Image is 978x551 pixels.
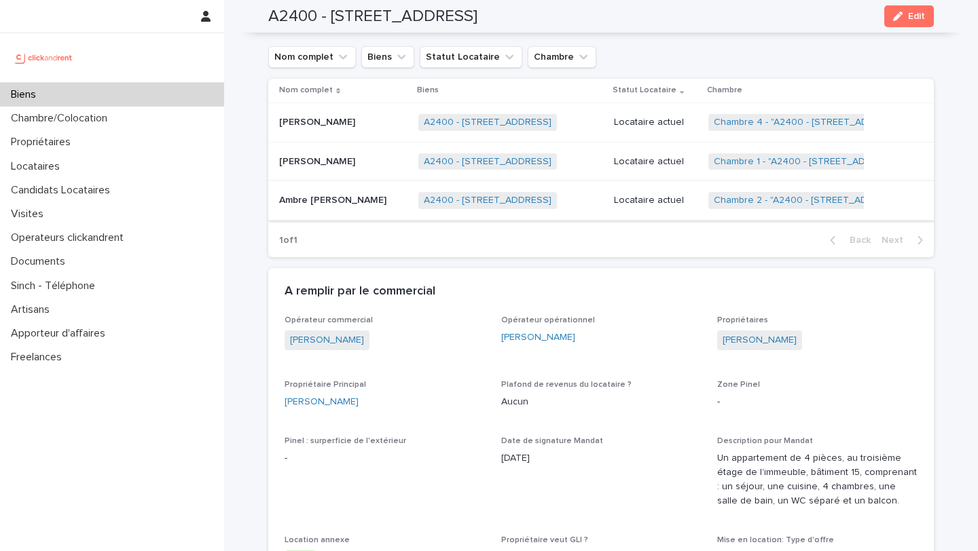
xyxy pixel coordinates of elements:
p: [PERSON_NAME] [279,114,358,128]
span: Zone Pinel [717,381,760,389]
a: A2400 - [STREET_ADDRESS] [424,117,551,128]
tr: [PERSON_NAME][PERSON_NAME] A2400 - [STREET_ADDRESS] Locataire actuelChambre 4 - "A2400 - [STREET_... [268,102,934,142]
p: Ambre [PERSON_NAME] [279,192,389,206]
a: [PERSON_NAME] [290,333,364,347]
a: Chambre 1 - "A2400 - [STREET_ADDRESS]" [714,156,902,168]
p: Freelances [5,351,73,364]
p: 1 of 1 [268,224,308,257]
p: Apporteur d'affaires [5,327,116,340]
p: Locataire actuel [614,156,698,168]
p: Locataires [5,160,71,173]
button: Next [876,234,934,246]
span: Back [841,235,871,245]
p: Locataire actuel [614,117,698,128]
p: Visites [5,208,54,221]
p: Documents [5,255,76,268]
p: Aucun [501,395,702,409]
p: - [717,395,918,409]
tr: Ambre [PERSON_NAME]Ambre [PERSON_NAME] A2400 - [STREET_ADDRESS] Locataire actuelChambre 2 - "A240... [268,181,934,221]
p: [DATE] [501,451,702,465]
p: Candidats Locataires [5,184,121,197]
button: Edit [884,5,934,27]
button: Back [819,234,876,246]
h2: A remplir par le commercial [285,284,435,299]
span: Propriétaire Principal [285,381,366,389]
span: Edit [908,12,925,21]
span: Propriétaire veut GLI ? [501,536,588,544]
span: Pinel : surperficie de l'extérieur [285,437,406,445]
h2: A2400 - [STREET_ADDRESS] [268,7,477,26]
p: Biens [5,88,47,101]
p: Operateurs clickandrent [5,231,134,244]
p: Locataire actuel [614,195,698,206]
p: Artisans [5,303,60,316]
p: Nom complet [279,83,333,98]
span: Location annexe [285,536,350,544]
a: [PERSON_NAME] [501,330,575,345]
span: Mise en location: Type d'offre [717,536,834,544]
p: Chambre [707,83,742,98]
a: Chambre 4 - "A2400 - [STREET_ADDRESS]" [714,117,905,128]
tr: [PERSON_NAME][PERSON_NAME] A2400 - [STREET_ADDRESS] Locataire actuelChambre 1 - "A2400 - [STREET_... [268,142,934,181]
p: Chambre/Colocation [5,112,118,125]
a: [PERSON_NAME] [285,395,359,409]
button: Statut Locataire [420,46,522,68]
button: Chambre [528,46,596,68]
span: Plafond de revenus du locataire ? [501,381,632,389]
a: Chambre 2 - "A2400 - [STREET_ADDRESS]" [714,195,904,206]
a: A2400 - [STREET_ADDRESS] [424,156,551,168]
p: [PERSON_NAME] [279,153,358,168]
p: Un appartement de 4 pièces, au troisième étage de l'immeuble, bâtiment 15, comprenant : un séjour... [717,451,918,508]
p: - [285,451,485,465]
a: [PERSON_NAME] [723,333,797,347]
span: Next [882,235,911,245]
button: Nom complet [268,46,356,68]
span: Opérateur commercial [285,316,373,324]
a: A2400 - [STREET_ADDRESS] [424,195,551,206]
p: Sinch - Téléphone [5,280,106,292]
span: Description pour Mandat [717,437,813,445]
span: Opérateur opérationnel [501,316,595,324]
button: Biens [361,46,414,68]
p: Statut Locataire [613,83,676,98]
span: Propriétaires [717,316,768,324]
p: Biens [417,83,439,98]
span: Date de signature Mandat [501,437,603,445]
img: UCB0brd3T0yccxBKYDjQ [11,44,77,71]
p: Propriétaires [5,136,81,149]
